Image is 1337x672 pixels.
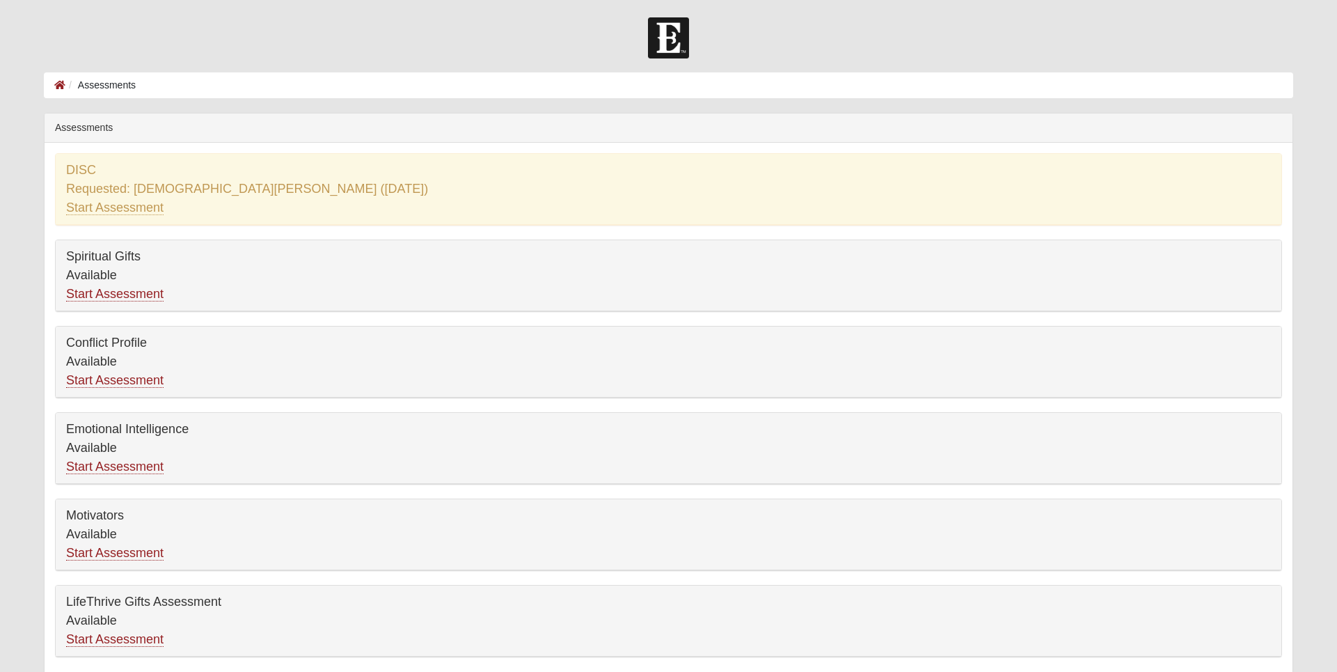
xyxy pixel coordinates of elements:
[56,154,1281,225] div: DISC Requested: [DEMOGRAPHIC_DATA][PERSON_NAME] ([DATE])
[66,287,164,302] a: Start Assessment
[66,546,164,561] a: Start Assessment
[66,373,164,388] a: Start Assessment
[56,499,1281,570] div: Motivators Available
[65,78,136,93] li: Assessments
[66,632,164,647] a: Start Assessment
[66,201,164,215] a: Start Assessment
[56,586,1281,657] div: LifeThrive Gifts Assessment Available
[45,114,1292,143] div: Assessments
[56,327,1281,398] div: Conflict Profile Available
[66,460,164,474] a: Start Assessment
[56,413,1281,484] div: Emotional Intelligence Available
[648,17,689,58] img: Church of Eleven22 Logo
[56,240,1281,311] div: Spiritual Gifts Available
